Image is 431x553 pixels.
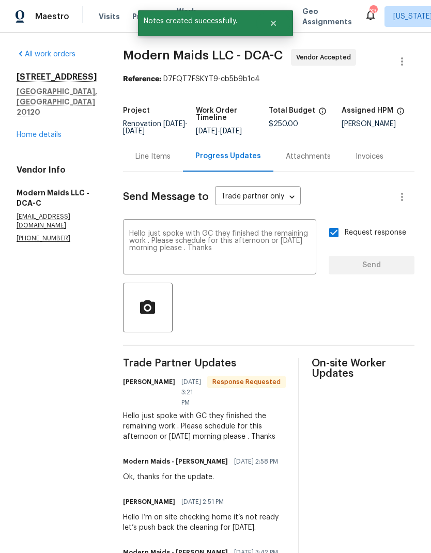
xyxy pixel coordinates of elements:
span: Visits [99,11,120,22]
div: Ok, thanks for the update. [123,472,284,482]
div: [PERSON_NAME] [342,120,414,128]
span: Request response [345,227,406,238]
span: On-site Worker Updates [312,358,414,379]
a: Home details [17,131,61,139]
span: Projects [132,11,164,22]
div: Hello I’m on site checking home it’s not ready let’s push back the cleaning for [DATE]. [123,512,286,533]
span: Maestro [35,11,69,22]
span: [DATE] 2:58 PM [234,456,278,467]
div: Progress Updates [195,151,261,161]
h5: Work Order Timeline [196,107,269,121]
a: All work orders [17,51,75,58]
span: [DATE] [196,128,218,135]
h5: Total Budget [269,107,315,114]
span: Notes created successfully. [138,10,256,32]
div: Trade partner only [215,189,301,206]
div: Hello just spoke with GC they finished the remaining work . Please schedule for this afternoon or... [123,411,286,442]
h6: Modern Maids - [PERSON_NAME] [123,456,228,467]
span: Work Orders [177,6,203,27]
span: $250.00 [269,120,298,128]
span: Modern Maids LLC - DCA-C [123,49,283,62]
h6: [PERSON_NAME] [123,497,175,507]
span: - [123,120,188,135]
h5: Modern Maids LLC - DCA-C [17,188,98,208]
span: Geo Assignments [302,6,352,27]
span: Trade Partner Updates [123,358,286,368]
h4: Vendor Info [17,165,98,175]
h5: Project [123,107,150,114]
span: The total cost of line items that have been proposed by Opendoor. This sum includes line items th... [318,107,327,120]
span: Renovation [123,120,188,135]
span: [DATE] 3:21 PM [181,377,201,408]
h5: Assigned HPM [342,107,393,114]
span: Send Message to [123,192,209,202]
div: D7FQT7FSKYT9-cb5b9b1c4 [123,74,414,84]
b: Reference: [123,75,161,83]
span: [DATE] 2:51 PM [181,497,224,507]
span: [DATE] [220,128,242,135]
button: Close [256,13,290,34]
div: 33 [370,6,377,17]
span: [DATE] [123,128,145,135]
div: Line Items [135,151,171,162]
div: Attachments [286,151,331,162]
span: [DATE] [163,120,185,128]
span: The hpm assigned to this work order. [396,107,405,120]
h6: [PERSON_NAME] [123,377,175,387]
span: Response Requested [208,377,285,387]
div: Invoices [356,151,383,162]
span: Vendor Accepted [296,52,355,63]
span: - [196,128,242,135]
